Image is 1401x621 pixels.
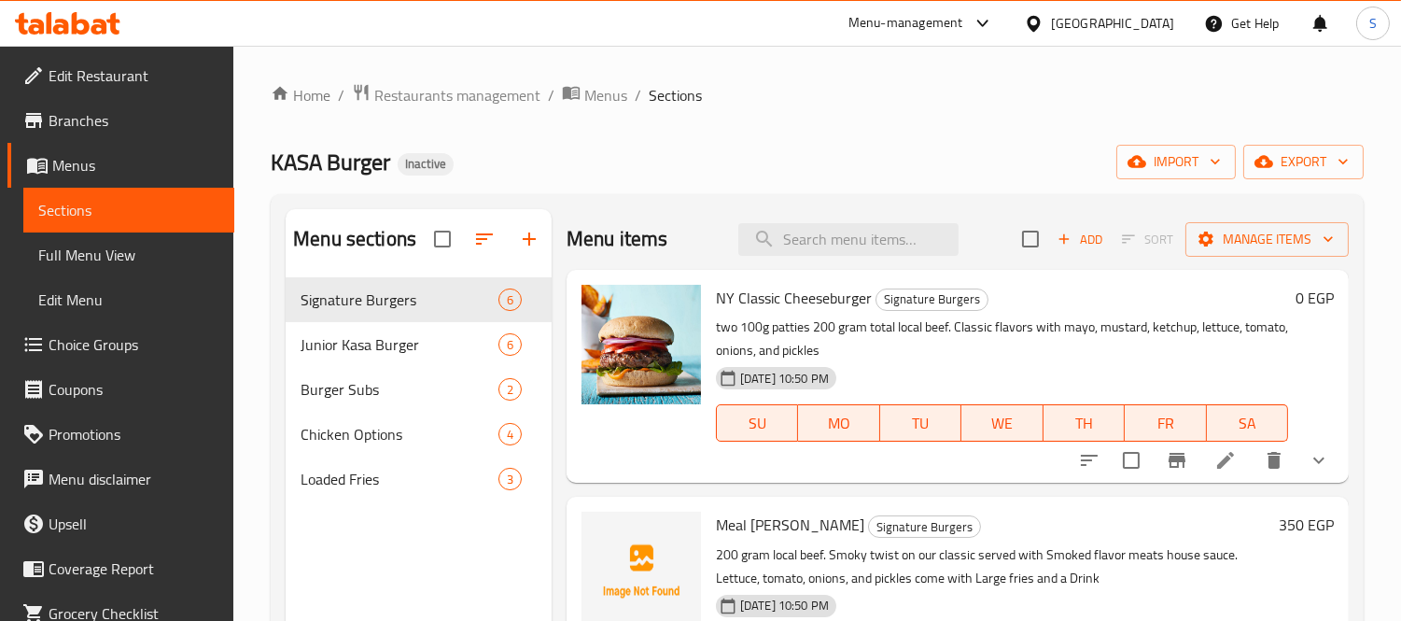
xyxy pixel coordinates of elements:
[1067,438,1112,483] button: sort-choices
[52,154,219,176] span: Menus
[1125,404,1206,442] button: FR
[499,426,521,444] span: 4
[49,378,219,401] span: Coupons
[49,557,219,580] span: Coverage Report
[293,225,416,253] h2: Menu sections
[49,333,219,356] span: Choice Groups
[499,336,521,354] span: 6
[7,501,234,546] a: Upsell
[7,53,234,98] a: Edit Restaurant
[649,84,702,106] span: Sections
[1252,438,1296,483] button: delete
[1214,449,1237,472] a: Edit menu item
[733,370,836,388] span: [DATE] 10:50 PM
[562,83,627,107] a: Menus
[286,322,552,367] div: Junior Kasa Burger6
[338,84,344,106] li: /
[1296,438,1341,483] button: show more
[1369,13,1377,34] span: S
[462,217,507,261] span: Sort sections
[1044,404,1125,442] button: TH
[7,98,234,143] a: Branches
[1050,225,1110,254] button: Add
[880,404,961,442] button: TU
[848,12,963,35] div: Menu-management
[1207,404,1288,442] button: SA
[1258,150,1349,174] span: export
[286,367,552,412] div: Burger Subs2
[23,188,234,233] a: Sections
[49,64,219,87] span: Edit Restaurant
[286,412,552,457] div: Chicken Options4
[23,277,234,322] a: Edit Menu
[286,277,552,322] div: Signature Burgers6
[1279,512,1334,538] h6: 350 EGP
[301,468,498,490] div: Loaded Fries
[738,223,959,256] input: search
[1112,441,1151,480] span: Select to update
[1155,438,1199,483] button: Branch-specific-item
[584,84,627,106] span: Menus
[23,233,234,277] a: Full Menu View
[724,410,791,437] span: SU
[1214,410,1281,437] span: SA
[7,322,234,367] a: Choice Groups
[271,83,1364,107] nav: breadcrumb
[398,153,454,176] div: Inactive
[7,367,234,412] a: Coupons
[301,378,498,401] span: Burger Subs
[868,515,981,538] div: Signature Burgers
[38,244,219,266] span: Full Menu View
[869,516,980,538] span: Signature Burgers
[374,84,540,106] span: Restaurants management
[798,404,879,442] button: MO
[301,333,498,356] span: Junior Kasa Burger
[1308,449,1330,472] svg: Show Choices
[49,468,219,490] span: Menu disclaimer
[876,289,988,311] div: Signature Burgers
[876,289,988,310] span: Signature Burgers
[1185,222,1349,257] button: Manage items
[716,404,798,442] button: SU
[498,378,522,401] div: items
[286,457,552,501] div: Loaded Fries3
[716,316,1288,362] p: two 100g patties 200 gram total local beef. Classic flavors with mayo, mustard, ketchup, lettuce,...
[352,83,540,107] a: Restaurants management
[7,457,234,501] a: Menu disclaimer
[969,410,1035,437] span: WE
[49,423,219,445] span: Promotions
[733,597,836,614] span: [DATE] 10:50 PM
[286,270,552,509] nav: Menu sections
[498,289,522,311] div: items
[301,423,498,445] span: Chicken Options
[301,289,498,311] span: Signature Burgers
[499,471,521,488] span: 3
[49,109,219,132] span: Branches
[398,156,454,172] span: Inactive
[716,511,864,539] span: Meal [PERSON_NAME]
[806,410,872,437] span: MO
[499,291,521,309] span: 6
[38,289,219,311] span: Edit Menu
[1243,145,1364,179] button: export
[716,284,872,312] span: NY Classic Cheeseburger
[1131,150,1221,174] span: import
[548,84,554,106] li: /
[1051,410,1117,437] span: TH
[1296,285,1334,311] h6: 0 EGP
[507,217,552,261] button: Add section
[7,143,234,188] a: Menus
[635,84,641,106] li: /
[7,412,234,457] a: Promotions
[271,141,390,183] span: KASA Burger
[7,546,234,591] a: Coverage Report
[1110,225,1185,254] span: Select section first
[567,225,668,253] h2: Menu items
[498,333,522,356] div: items
[581,285,701,404] img: NY Classic Cheeseburger
[1051,13,1174,34] div: [GEOGRAPHIC_DATA]
[888,410,954,437] span: TU
[498,423,522,445] div: items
